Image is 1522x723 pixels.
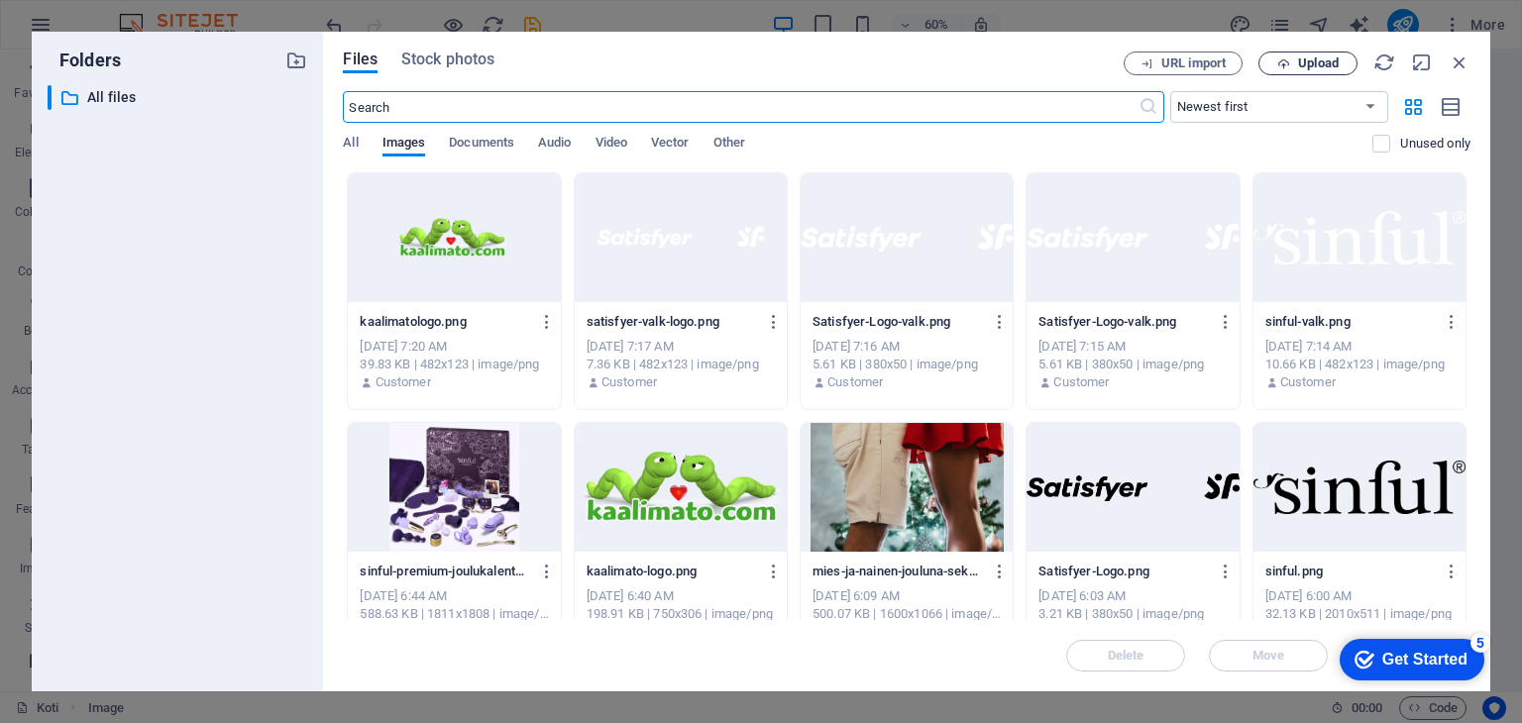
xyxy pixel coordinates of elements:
[343,131,358,158] span: All
[587,605,775,623] div: 198.91 KB | 750x306 | image/png
[813,313,983,331] p: Satisfyer-Logo-valk.png
[343,48,378,71] span: Files
[1373,52,1395,73] i: Reload
[58,22,144,40] div: Get Started
[587,563,757,580] p: kaalimato-logo.png
[401,48,494,71] span: Stock photos
[827,373,883,391] p: Customer
[343,91,1138,123] input: Search
[360,587,548,605] div: [DATE] 6:44 AM
[1265,563,1436,580] p: sinful.png
[1038,563,1209,580] p: Satisfyer-Logo.png
[813,356,1001,373] div: 5.61 KB | 380x50 | image/png
[1053,373,1109,391] p: Customer
[1038,605,1227,623] div: 3.21 KB | 380x50 | image/png
[1265,313,1436,331] p: sinful-valk.png
[1038,356,1227,373] div: 5.61 KB | 380x50 | image/png
[376,373,431,391] p: Customer
[1038,338,1227,356] div: [DATE] 7:15 AM
[87,86,272,109] p: All files
[813,338,1001,356] div: [DATE] 7:16 AM
[360,356,548,373] div: 39.83 KB | 482x123 | image/png
[147,4,166,24] div: 5
[1280,373,1336,391] p: Customer
[587,356,775,373] div: 7.36 KB | 482x123 | image/png
[1449,52,1470,73] i: Close
[360,313,530,331] p: kaalimatologo.png
[1258,52,1358,75] button: Upload
[1400,135,1470,153] p: Displays only files that are not in use on the website. Files added during this session can still...
[1265,356,1454,373] div: 10.66 KB | 482x123 | image/png
[813,563,983,580] p: mies-ja-nainen-jouluna-seksijoulukalenteri.jpg
[1124,52,1243,75] button: URL import
[360,563,530,580] p: sinful-premium-joulukalenteri.jpg
[651,131,690,158] span: Vector
[587,587,775,605] div: [DATE] 6:40 AM
[382,131,426,158] span: Images
[360,338,548,356] div: [DATE] 7:20 AM
[601,373,657,391] p: Customer
[1265,587,1454,605] div: [DATE] 6:00 AM
[360,605,548,623] div: 588.63 KB | 1811x1808 | image/jpeg
[1411,52,1433,73] i: Minimize
[285,50,307,71] i: Create new folder
[587,338,775,356] div: [DATE] 7:17 AM
[538,131,571,158] span: Audio
[813,587,1001,605] div: [DATE] 6:09 AM
[1298,57,1339,69] span: Upload
[1265,338,1454,356] div: [DATE] 7:14 AM
[48,85,52,110] div: ​
[587,313,757,331] p: satisfyer-valk-logo.png
[1161,57,1226,69] span: URL import
[596,131,627,158] span: Video
[713,131,745,158] span: Other
[1265,605,1454,623] div: 32.13 KB | 2010x511 | image/png
[813,605,1001,623] div: 500.07 KB | 1600x1066 | image/jpeg
[16,10,161,52] div: Get Started 5 items remaining, 0% complete
[449,131,514,158] span: Documents
[1038,313,1209,331] p: Satisfyer-Logo-valk.png
[48,48,121,73] p: Folders
[1038,587,1227,605] div: [DATE] 6:03 AM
